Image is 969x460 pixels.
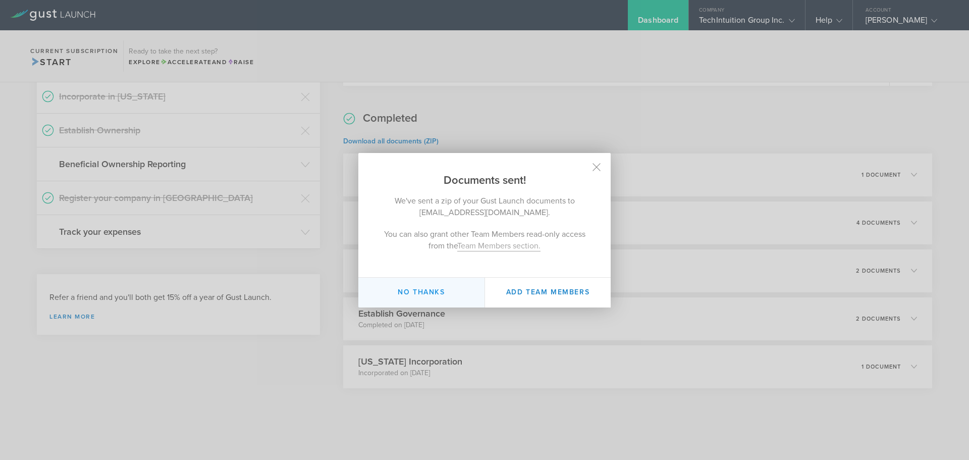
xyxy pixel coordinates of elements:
[358,278,484,308] button: No thanks
[358,153,611,188] h2: Documents sent!
[379,195,590,219] p: We've sent a zip of your Gust Launch documents to [EMAIL_ADDRESS][DOMAIN_NAME].
[457,241,541,251] a: Team Members section.
[484,278,611,308] button: Add Team Members
[379,229,590,252] p: You can also grant other Team Members read-only access from the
